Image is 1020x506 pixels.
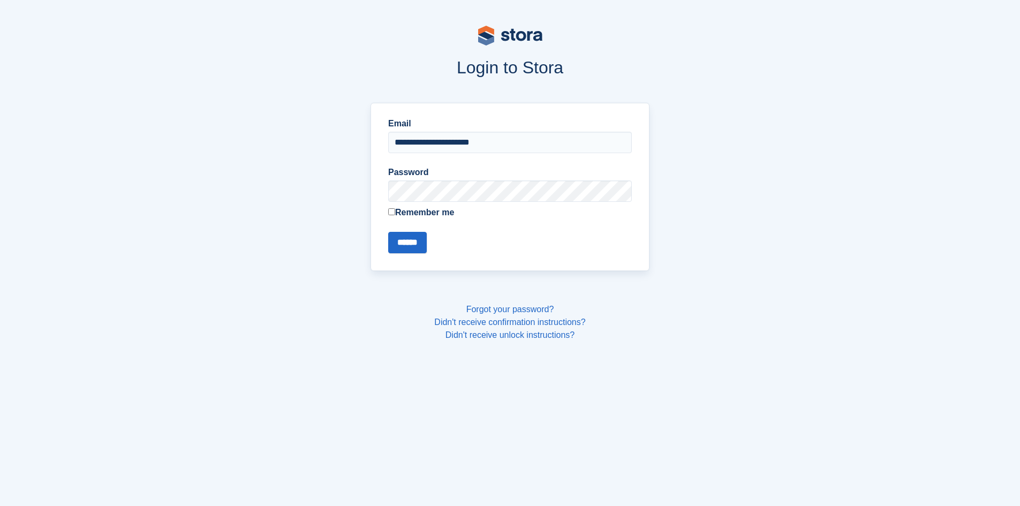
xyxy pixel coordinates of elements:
[388,206,632,219] label: Remember me
[167,58,854,77] h1: Login to Stora
[445,330,575,339] a: Didn't receive unlock instructions?
[478,26,542,46] img: stora-logo-53a41332b3708ae10de48c4981b4e9114cc0af31d8433b30ea865607fb682f29.svg
[388,117,632,130] label: Email
[434,318,585,327] a: Didn't receive confirmation instructions?
[466,305,554,314] a: Forgot your password?
[388,208,395,215] input: Remember me
[388,166,632,179] label: Password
